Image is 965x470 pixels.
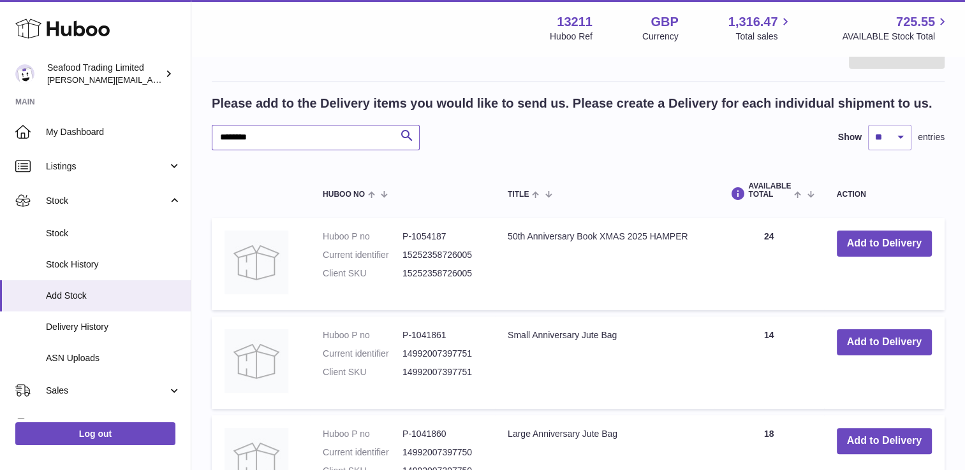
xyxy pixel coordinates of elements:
dt: Client SKU [323,366,402,378]
td: 14 [714,317,823,409]
div: Action [837,190,932,199]
td: Small Anniversary Jute Bag [495,317,714,409]
dd: 15252358726005 [402,267,482,280]
span: 1,316.47 [728,13,778,31]
dt: Current identifier [323,348,402,360]
div: Currency [642,31,679,43]
h2: Please add to the Delivery items you would like to send us. Please create a Delivery for each ind... [212,95,932,112]
img: nathaniellynch@rickstein.com [15,64,34,83]
span: Stock [46,195,168,207]
button: Add to Delivery [837,428,932,454]
dd: 14992007397750 [402,446,482,459]
span: ASN Uploads [46,352,181,364]
span: Huboo no [323,190,365,199]
span: Add Stock [46,290,181,302]
button: Add to Delivery [837,329,932,355]
dt: Client SKU [323,267,402,280]
strong: GBP [651,13,678,31]
dt: Current identifier [323,446,402,459]
span: entries [918,131,945,143]
span: AVAILABLE Total [748,182,791,199]
a: 1,316.47 Total sales [728,13,793,43]
dd: 15252358726005 [402,249,482,261]
a: Log out [15,422,175,445]
button: Add to Delivery [837,231,932,257]
dd: P-1041860 [402,428,482,440]
span: My Dashboard [46,126,181,138]
span: Stock History [46,259,181,271]
span: Delivery History [46,321,181,333]
td: 50th Anniversary Book XMAS 2025 HAMPER [495,218,714,310]
span: AVAILABLE Stock Total [842,31,950,43]
span: Title [508,190,529,199]
dd: 14992007397751 [402,348,482,360]
a: 725.55 AVAILABLE Stock Total [842,13,950,43]
dt: Huboo P no [323,329,402,341]
span: 725.55 [896,13,935,31]
span: Listings [46,160,168,173]
span: Total sales [735,31,792,43]
strong: 13211 [557,13,593,31]
span: [PERSON_NAME][EMAIL_ADDRESS][DOMAIN_NAME] [47,75,256,85]
dd: 14992007397751 [402,366,482,378]
div: Huboo Ref [550,31,593,43]
dd: P-1054187 [402,231,482,243]
td: 24 [714,218,823,310]
dt: Huboo P no [323,231,402,243]
dt: Huboo P no [323,428,402,440]
span: Sales [46,385,168,397]
label: Show [838,131,862,143]
div: Seafood Trading Limited [47,62,162,86]
span: Stock [46,227,181,239]
img: 50th Anniversary Book XMAS 2025 HAMPER [225,231,288,294]
dt: Current identifier [323,249,402,261]
dd: P-1041861 [402,329,482,341]
img: Small Anniversary Jute Bag [225,329,288,393]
